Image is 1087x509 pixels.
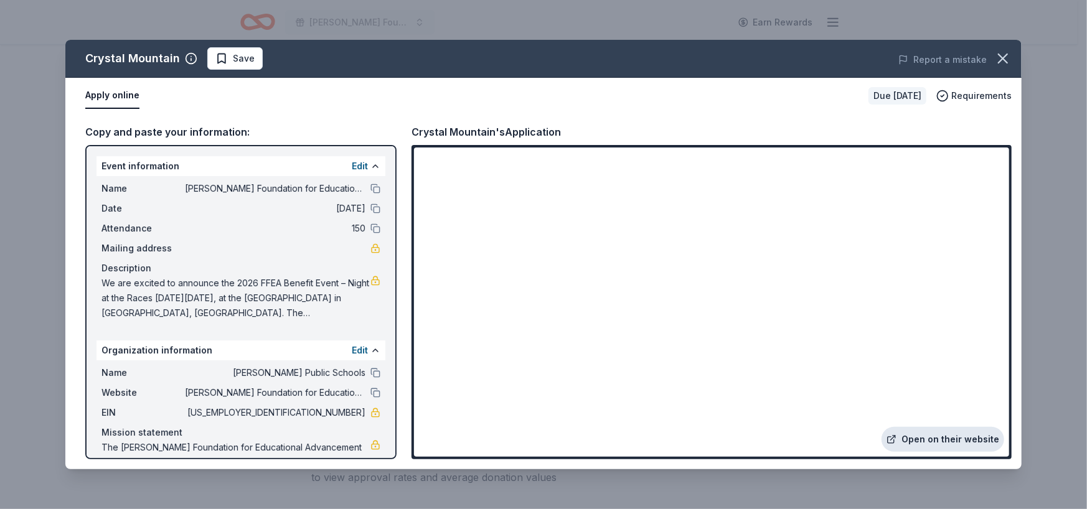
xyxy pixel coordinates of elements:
button: Requirements [936,88,1012,103]
button: Save [207,47,263,70]
span: Name [101,365,185,380]
button: Report a mistake [898,52,987,67]
span: Name [101,181,185,196]
span: Date [101,201,185,216]
a: Open on their website [882,427,1004,452]
div: Due [DATE] [868,87,926,105]
div: Mission statement [101,425,380,440]
span: [PERSON_NAME] Foundation for Educational Advancement (FFEA) [185,181,365,196]
button: Edit [352,343,368,358]
span: [DATE] [185,201,365,216]
span: We are excited to announce the 2026 FFEA Benefit Event – Night at the Races [DATE][DATE], at the ... [101,276,370,320]
span: Attendance [101,221,185,236]
span: 150 [185,221,365,236]
span: [PERSON_NAME] Public Schools [185,365,365,380]
button: Apply online [85,83,139,109]
span: The [PERSON_NAME] Foundation for Educational Advancement (FFEA) was established to support studen... [101,440,370,485]
span: Requirements [951,88,1012,103]
div: Description [101,261,380,276]
div: Organization information [96,340,385,360]
button: Edit [352,159,368,174]
span: Website [101,385,185,400]
span: EIN [101,405,185,420]
span: [US_EMPLOYER_IDENTIFICATION_NUMBER] [185,405,365,420]
div: Copy and paste your information: [85,124,397,140]
div: Crystal Mountain's Application [412,124,561,140]
div: Crystal Mountain [85,49,180,68]
span: Save [233,51,255,66]
span: Mailing address [101,241,185,256]
div: Event information [96,156,385,176]
span: [PERSON_NAME] Foundation for Educational Advancement [185,385,365,400]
